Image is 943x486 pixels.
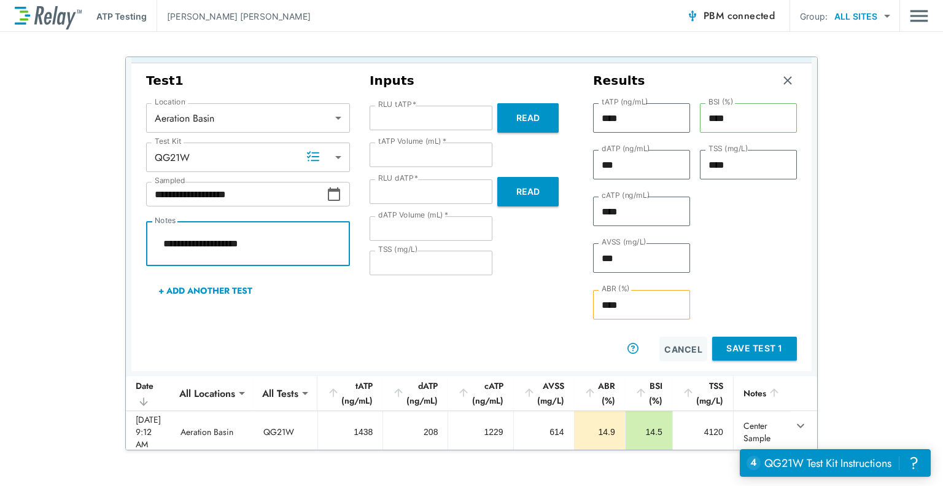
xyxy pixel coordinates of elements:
span: connected [728,9,775,23]
table: sticky table [126,376,817,453]
div: TSS (mg/L) [682,378,723,408]
label: AVSS (mg/L) [602,238,646,246]
div: 14.5 [635,426,662,438]
div: ABR (%) [584,378,615,408]
td: QG21W [254,411,317,453]
p: Group: [800,10,828,23]
label: Test Kit [155,137,182,146]
div: AVSS (mg/L) [523,378,564,408]
label: tATP Volume (mL) [378,137,446,146]
div: Aeration Basin [146,106,350,130]
label: Notes [155,216,176,225]
div: 1229 [458,426,503,438]
div: 14.9 [584,426,615,438]
div: QG21W [146,145,350,170]
button: Cancel [659,337,707,361]
label: ABR (%) [602,284,630,293]
td: Aeration Basin [171,411,254,453]
img: Connected Icon [686,10,699,22]
div: 4120 [683,426,723,438]
label: dATP Volume (mL) [378,211,448,219]
button: Main menu [910,4,928,28]
label: BSI (%) [708,98,734,106]
h3: Inputs [370,73,573,88]
div: All Tests [254,381,307,406]
div: 208 [393,426,438,438]
button: Read [497,177,559,206]
td: Center Sample [733,411,790,453]
div: 614 [524,426,564,438]
button: expand row [790,415,811,436]
div: Notes [743,386,780,401]
p: [PERSON_NAME] [PERSON_NAME] [167,10,311,23]
button: Read [497,103,559,133]
img: LuminUltra Relay [15,3,82,29]
div: tATP (ng/mL) [327,378,373,408]
label: Location [155,98,185,106]
div: All Locations [171,381,244,406]
th: Date [126,376,171,411]
label: TSS (mg/L) [708,144,748,153]
button: Save Test 1 [712,337,797,361]
label: TSS (mg/L) [378,245,418,254]
label: Sampled [155,176,185,185]
label: tATP (ng/mL) [602,98,648,106]
button: + Add Another Test [146,276,265,305]
h3: Test 1 [146,73,350,88]
label: RLU dATP [378,174,418,182]
input: Choose date, selected date is Sep 2, 2025 [146,182,327,206]
img: Remove [782,74,794,87]
h3: Results [593,73,645,88]
img: Drawer Icon [910,4,928,28]
div: dATP (ng/mL) [392,378,438,408]
button: PBM connected [681,4,780,28]
label: dATP (ng/mL) [602,144,650,153]
p: ATP Testing [96,10,147,23]
label: RLU tATP [378,100,416,109]
label: cATP (ng/mL) [602,191,650,200]
div: BSI (%) [635,378,662,408]
div: cATP (ng/mL) [457,378,503,408]
span: PBM [704,7,775,25]
div: [DATE] 9:12 AM [136,413,161,450]
iframe: Resource center [740,449,931,477]
div: 1438 [328,426,373,438]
